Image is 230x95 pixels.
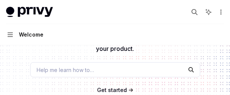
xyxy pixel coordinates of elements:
div: Welcome [19,30,43,39]
span: Help me learn how to… [37,66,94,74]
a: Get started [97,86,127,94]
button: More actions [216,7,224,17]
img: light logo [6,7,53,17]
span: Get started [97,87,127,93]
